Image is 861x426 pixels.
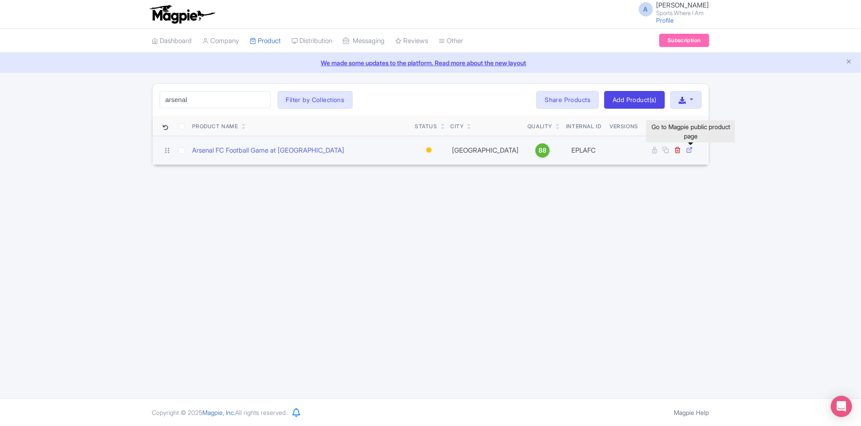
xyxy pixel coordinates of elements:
td: [GEOGRAPHIC_DATA] [447,136,524,165]
img: logo-ab69f6fb50320c5b225c76a69d11143b.png [148,4,216,24]
a: Dashboard [152,29,192,53]
input: Search product name, city, or interal id [160,91,271,108]
th: Internal ID [562,116,606,136]
a: Company [203,29,240,53]
a: Subscription [659,34,709,47]
div: Status [415,122,437,130]
div: City [450,122,464,130]
button: Filter by Collections [278,91,353,109]
a: Product [250,29,281,53]
th: Versions [606,116,642,136]
div: Quality [527,122,552,130]
a: 88 [527,143,558,158]
small: Sports Where I Am [657,10,709,16]
a: A [PERSON_NAME] Sports Where I Am [633,2,709,16]
div: Product Name [193,122,238,130]
a: Distribution [292,29,333,53]
button: Close announcement [845,57,852,67]
span: 88 [539,146,546,155]
div: Open Intercom Messenger [831,396,852,417]
div: Building [425,144,433,157]
a: Other [439,29,464,53]
span: Magpie, Inc. [203,409,236,416]
a: Add Product(s) [604,91,665,109]
a: Share Products [536,91,599,109]
div: Copyright © 2025 All rights reserved. [147,408,293,417]
a: Magpie Help [674,409,709,416]
div: Go to Magpie public product page [646,120,735,142]
a: Reviews [396,29,429,53]
a: Messaging [343,29,385,53]
span: [PERSON_NAME] [657,1,709,9]
a: Arsenal FC Football Game at [GEOGRAPHIC_DATA] [193,146,345,156]
a: Profile [657,16,674,24]
a: We made some updates to the platform. Read more about the new layout [5,58,856,67]
td: EPLAFC [562,136,606,165]
span: A [639,2,653,16]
